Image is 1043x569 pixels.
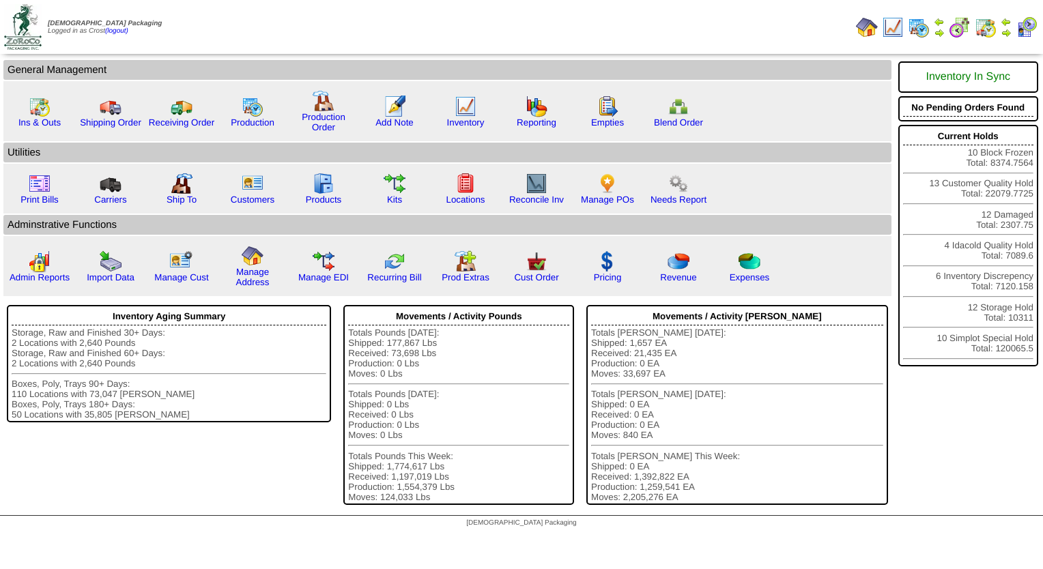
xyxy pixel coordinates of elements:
[48,20,162,27] span: [DEMOGRAPHIC_DATA] Packaging
[384,173,405,194] img: workflow.gif
[4,4,42,50] img: zoroco-logo-small.webp
[591,327,883,502] div: Totals [PERSON_NAME] [DATE]: Shipped: 1,657 EA Received: 21,435 EA Production: 0 EA Moves: 33,697...
[100,173,122,194] img: truck3.gif
[242,245,263,267] img: home.gif
[154,272,208,282] a: Manage Cust
[730,272,770,282] a: Expenses
[442,272,489,282] a: Prod Extras
[1001,27,1012,38] img: arrowright.gif
[375,117,414,128] a: Add Note
[903,99,1033,117] div: No Pending Orders Found
[597,96,618,117] img: workorder.gif
[446,194,485,205] a: Locations
[367,272,421,282] a: Recurring Bill
[302,112,345,132] a: Production Order
[29,173,51,194] img: invoice2.gif
[668,96,689,117] img: network.png
[514,272,558,282] a: Cust Order
[526,173,547,194] img: line_graph2.gif
[167,194,197,205] a: Ship To
[654,117,703,128] a: Blend Order
[903,64,1033,90] div: Inventory In Sync
[668,250,689,272] img: pie_chart.png
[934,16,945,27] img: arrowleft.gif
[447,117,485,128] a: Inventory
[171,96,192,117] img: truck2.gif
[313,173,334,194] img: cabinet.gif
[29,96,51,117] img: calendarinout.gif
[934,27,945,38] img: arrowright.gif
[348,327,569,502] div: Totals Pounds [DATE]: Shipped: 177,867 Lbs Received: 73,698 Lbs Production: 0 Lbs Moves: 0 Lbs To...
[856,16,878,38] img: home.gif
[594,272,622,282] a: Pricing
[455,250,476,272] img: prodextras.gif
[105,27,128,35] a: (logout)
[100,250,122,272] img: import.gif
[597,250,618,272] img: dollar.gif
[509,194,564,205] a: Reconcile Inv
[908,16,930,38] img: calendarprod.gif
[87,272,134,282] a: Import Data
[651,194,706,205] a: Needs Report
[581,194,634,205] a: Manage POs
[306,194,342,205] a: Products
[660,272,696,282] a: Revenue
[171,173,192,194] img: factory2.gif
[242,173,263,194] img: customers.gif
[231,117,274,128] a: Production
[975,16,997,38] img: calendarinout.gif
[949,16,971,38] img: calendarblend.gif
[387,194,402,205] a: Kits
[242,96,263,117] img: calendarprod.gif
[526,96,547,117] img: graph.gif
[94,194,126,205] a: Carriers
[3,60,891,80] td: General Management
[231,194,274,205] a: Customers
[1016,16,1038,38] img: calendarcustomer.gif
[313,250,334,272] img: edi.gif
[882,16,904,38] img: line_graph.gif
[29,250,51,272] img: graph2.png
[100,96,122,117] img: truck.gif
[466,519,576,527] span: [DEMOGRAPHIC_DATA] Packaging
[169,250,195,272] img: managecust.png
[903,128,1033,145] div: Current Holds
[348,308,569,325] div: Movements / Activity Pounds
[384,250,405,272] img: reconcile.gif
[236,267,270,287] a: Manage Address
[898,125,1038,366] div: 10 Block Frozen Total: 8374.7564 13 Customer Quality Hold Total: 22079.7725 12 Damaged Total: 230...
[739,250,760,272] img: pie_chart2.png
[18,117,61,128] a: Ins & Outs
[455,173,476,194] img: locations.gif
[80,117,141,128] a: Shipping Order
[668,173,689,194] img: workflow.png
[3,215,891,235] td: Adminstrative Functions
[48,20,162,35] span: Logged in as Crost
[517,117,556,128] a: Reporting
[10,272,70,282] a: Admin Reports
[591,117,624,128] a: Empties
[3,143,891,162] td: Utilities
[20,194,59,205] a: Print Bills
[149,117,214,128] a: Receiving Order
[455,96,476,117] img: line_graph.gif
[591,308,883,325] div: Movements / Activity [PERSON_NAME]
[12,327,326,420] div: Storage, Raw and Finished 30+ Days: 2 Locations with 2,640 Pounds Storage, Raw and Finished 60+ D...
[12,308,326,325] div: Inventory Aging Summary
[526,250,547,272] img: cust_order.png
[298,272,349,282] a: Manage EDI
[597,173,618,194] img: po.png
[384,96,405,117] img: orders.gif
[1001,16,1012,27] img: arrowleft.gif
[313,90,334,112] img: factory.gif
